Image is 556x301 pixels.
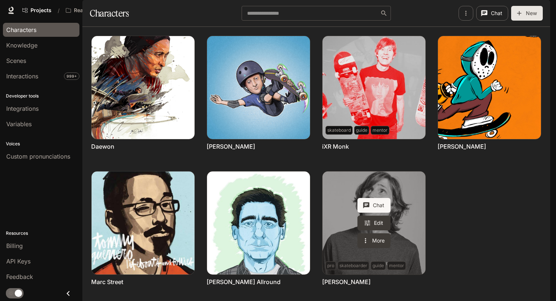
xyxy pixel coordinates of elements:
[92,36,195,139] img: Daewon
[322,36,425,139] img: iXR Monk
[207,278,281,286] a: [PERSON_NAME] Allround
[91,278,123,286] a: Marc Street
[476,6,508,21] button: Chat
[63,3,118,18] button: Open workspace menu
[207,171,310,275] img: Robert Allround
[19,3,55,18] a: Go to projects
[322,278,371,286] a: [PERSON_NAME]
[322,142,349,150] a: iXR Monk
[357,216,391,230] a: Edit Rodney Mullen
[438,142,486,150] a: [PERSON_NAME]
[207,142,255,150] a: [PERSON_NAME]
[92,171,195,275] img: Marc Street
[357,198,391,213] button: Chat with Rodney Mullen
[511,6,543,21] button: New
[322,171,425,275] a: Rodney Mullen
[357,233,391,248] button: More actions
[207,36,310,139] img: Frank Pipe
[31,7,51,14] span: Projects
[91,142,114,150] a: Daewon
[90,6,129,21] h1: Characters
[74,7,107,14] p: Reality Crisis
[55,7,63,14] div: /
[438,36,541,139] img: John Free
